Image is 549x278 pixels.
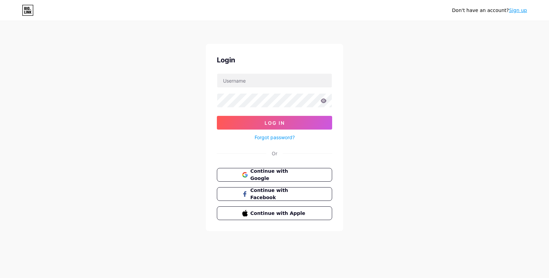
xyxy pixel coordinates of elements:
[217,55,332,65] div: Login
[509,8,527,13] a: Sign up
[255,134,295,141] a: Forgot password?
[217,74,332,87] input: Username
[217,206,332,220] button: Continue with Apple
[250,187,307,201] span: Continue with Facebook
[217,116,332,130] button: Log In
[250,210,307,217] span: Continue with Apple
[272,150,277,157] div: Or
[452,7,527,14] div: Don't have an account?
[250,168,307,182] span: Continue with Google
[217,187,332,201] button: Continue with Facebook
[265,120,285,126] span: Log In
[217,168,332,182] button: Continue with Google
